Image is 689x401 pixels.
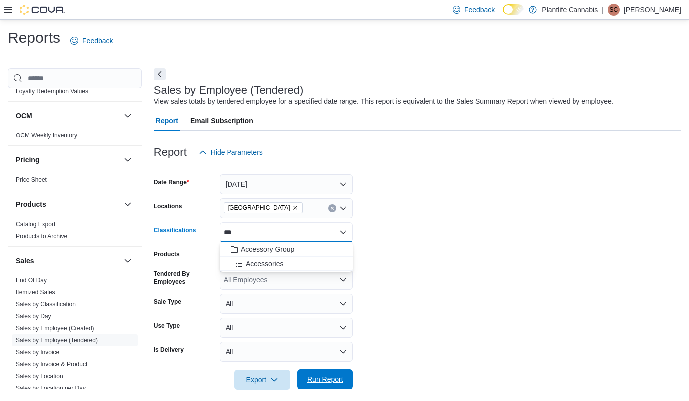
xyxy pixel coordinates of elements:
[122,255,134,267] button: Sales
[154,298,181,306] label: Sale Type
[16,256,120,266] button: Sales
[16,289,55,296] a: Itemized Sales
[16,385,86,392] a: Sales by Location per Day
[602,4,604,16] p: |
[122,110,134,122] button: OCM
[16,337,98,344] a: Sales by Employee (Tendered)
[339,276,347,284] button: Open list of options
[220,242,353,271] div: Choose from the following options
[16,87,88,95] span: Loyalty Redemption Values
[608,4,620,16] div: Sebastian Cardinal
[8,218,142,246] div: Products
[220,318,353,338] button: All
[542,4,598,16] p: Plantlife Cannabis
[16,199,46,209] h3: Products
[211,147,263,157] span: Hide Parameters
[16,360,87,368] span: Sales by Invoice & Product
[20,5,65,15] img: Cova
[82,36,113,46] span: Feedback
[339,204,347,212] button: Open list of options
[464,5,495,15] span: Feedback
[220,294,353,314] button: All
[16,384,86,392] span: Sales by Location per Day
[234,370,290,390] button: Export
[16,276,47,284] span: End Of Day
[16,288,55,296] span: Itemized Sales
[220,257,353,271] button: Accessories
[241,244,294,254] span: Accessory Group
[16,312,51,320] span: Sales by Day
[292,205,298,211] button: Remove Spruce Grove from selection in this group
[16,111,32,121] h3: OCM
[154,322,180,330] label: Use Type
[240,370,284,390] span: Export
[16,232,67,240] span: Products to Archive
[220,342,353,362] button: All
[154,270,216,286] label: Tendered By Employees
[16,313,51,320] a: Sales by Day
[246,259,283,268] span: Accessories
[16,325,94,332] a: Sales by Employee (Created)
[16,348,59,356] span: Sales by Invoice
[16,233,67,240] a: Products to Archive
[224,202,303,213] span: Spruce Grove
[8,174,142,190] div: Pricing
[16,336,98,344] span: Sales by Employee (Tendered)
[16,361,87,368] a: Sales by Invoice & Product
[16,221,55,228] a: Catalog Export
[624,4,681,16] p: [PERSON_NAME]
[16,372,63,380] span: Sales by Location
[154,178,189,186] label: Date Range
[16,155,39,165] h3: Pricing
[16,132,77,139] a: OCM Weekly Inventory
[154,84,304,96] h3: Sales by Employee (Tendered)
[16,132,77,139] span: OCM Weekly Inventory
[228,203,290,213] span: [GEOGRAPHIC_DATA]
[190,111,253,131] span: Email Subscription
[16,176,47,184] span: Price Sheet
[122,154,134,166] button: Pricing
[16,373,63,380] a: Sales by Location
[154,146,187,158] h3: Report
[339,228,347,236] button: Close list of options
[8,130,142,145] div: OCM
[8,28,60,48] h1: Reports
[154,250,180,258] label: Products
[16,176,47,183] a: Price Sheet
[610,4,618,16] span: SC
[195,142,267,162] button: Hide Parameters
[307,374,343,384] span: Run Report
[16,277,47,284] a: End Of Day
[16,111,120,121] button: OCM
[154,226,196,234] label: Classifications
[220,174,353,194] button: [DATE]
[16,256,34,266] h3: Sales
[328,204,336,212] button: Clear input
[154,68,166,80] button: Next
[16,349,59,356] a: Sales by Invoice
[16,220,55,228] span: Catalog Export
[16,199,120,209] button: Products
[220,242,353,257] button: Accessory Group
[16,300,76,308] span: Sales by Classification
[66,31,116,51] a: Feedback
[154,346,184,354] label: Is Delivery
[503,4,524,15] input: Dark Mode
[156,111,178,131] span: Report
[154,96,614,107] div: View sales totals by tendered employee for a specified date range. This report is equivalent to t...
[122,198,134,210] button: Products
[16,155,120,165] button: Pricing
[16,88,88,95] a: Loyalty Redemption Values
[297,369,353,389] button: Run Report
[16,324,94,332] span: Sales by Employee (Created)
[16,301,76,308] a: Sales by Classification
[154,202,182,210] label: Locations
